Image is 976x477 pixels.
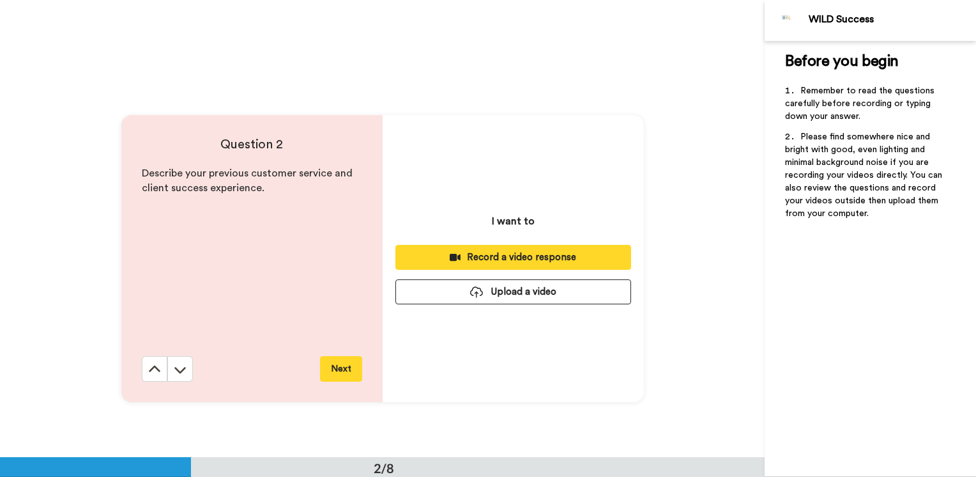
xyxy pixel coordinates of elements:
[406,251,621,264] div: Record a video response
[142,168,355,193] span: Describe your previous customer service and client success experience.
[785,132,945,218] span: Please find somewhere nice and bright with good, even lighting and minimal background noise if yo...
[353,459,415,477] div: 2/8
[395,245,631,270] button: Record a video response
[809,13,975,26] div: WILD Success
[320,356,362,382] button: Next
[785,86,937,121] span: Remember to read the questions carefully before recording or typing down your answer.
[785,54,898,69] span: Before you begin
[772,5,802,36] img: Profile Image
[395,279,631,304] button: Upload a video
[142,136,362,153] h4: Question 2
[492,214,535,229] p: I want to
